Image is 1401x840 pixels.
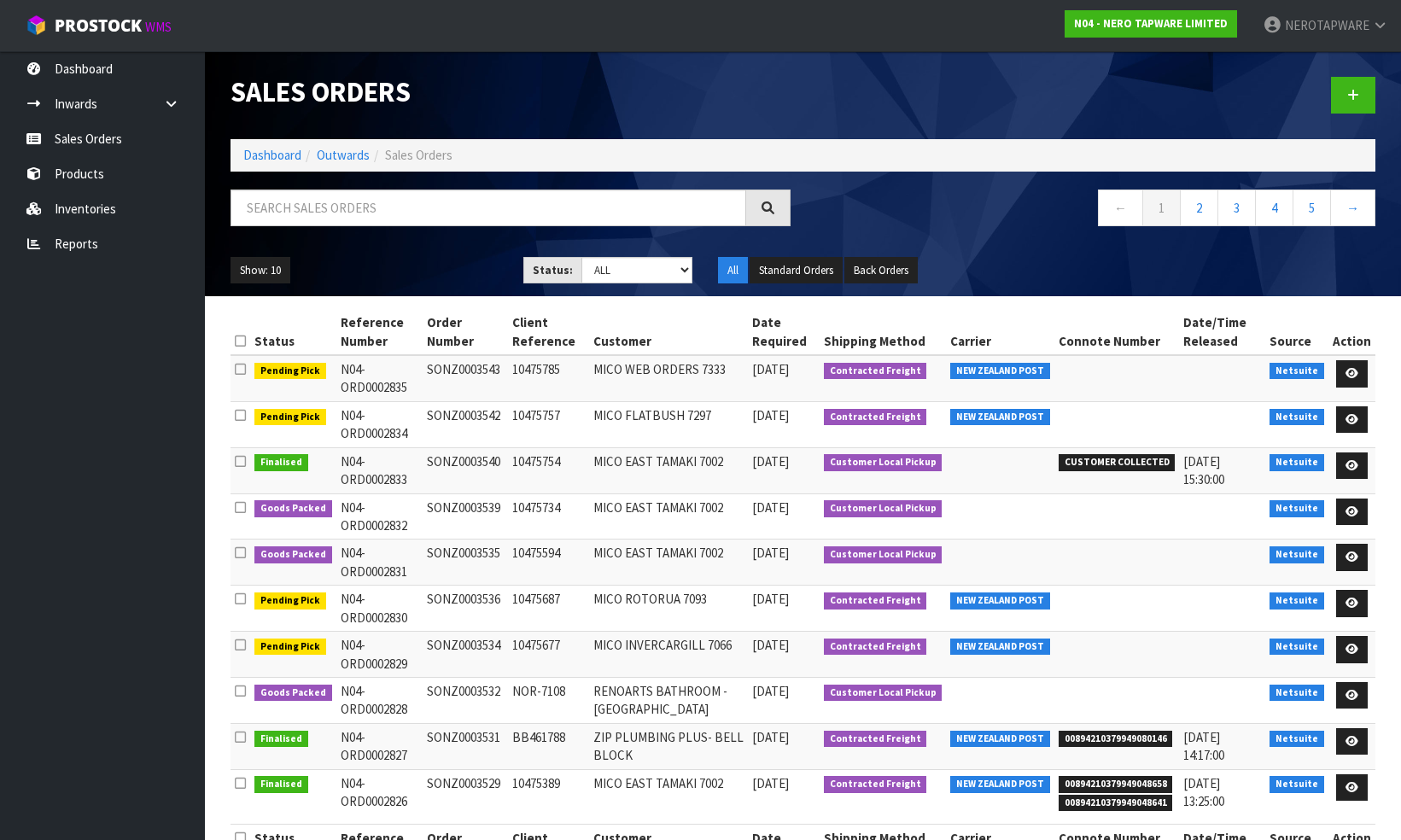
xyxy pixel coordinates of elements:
[718,257,748,284] button: All
[250,309,336,355] th: Status
[423,723,507,769] td: SONZ0003531
[589,355,748,401] td: MICO WEB ORDERS 7333
[254,592,326,610] span: Pending Pick
[533,263,573,277] strong: Status:
[508,769,590,824] td: 10475389
[950,409,1050,426] span: NEW ZEALAND POST
[254,454,308,471] span: Finalised
[1217,190,1256,226] a: 3
[946,309,1054,355] th: Carrier
[423,447,507,493] td: SONZ0003540
[508,723,590,769] td: BB461788
[589,632,748,678] td: MICO INVERCARGILL 7066
[508,401,590,447] td: 10475757
[254,500,332,517] span: Goods Packed
[1059,454,1176,471] span: CUSTOMER COLLECTED
[508,677,590,723] td: NOR-7108
[1059,795,1173,812] span: 00894210379949048641
[589,586,748,632] td: MICO ROTORUA 7093
[1270,639,1324,656] span: Netsuite
[824,639,927,656] span: Contracted Freight
[1059,776,1173,793] span: 00894210379949048658
[1270,409,1324,426] span: Netsuite
[1183,775,1224,809] span: [DATE] 13:25:00
[254,685,332,702] span: Goods Packed
[589,447,748,493] td: MICO EAST TAMAKI 7002
[145,19,172,35] small: WMS
[950,363,1050,380] span: NEW ZEALAND POST
[1270,363,1324,380] span: Netsuite
[824,776,927,793] span: Contracted Freight
[824,409,927,426] span: Contracted Freight
[752,775,789,791] span: [DATE]
[950,592,1050,610] span: NEW ZEALAND POST
[231,257,290,284] button: Show: 10
[336,586,423,632] td: N04-ORD0002830
[1255,190,1293,226] a: 4
[816,190,1376,231] nav: Page navigation
[423,309,507,355] th: Order Number
[336,632,423,678] td: N04-ORD0002829
[243,147,301,163] a: Dashboard
[254,409,326,426] span: Pending Pick
[589,401,748,447] td: MICO FLATBUSH 7297
[589,723,748,769] td: ZIP PLUMBING PLUS- BELL BLOCK
[1270,685,1324,702] span: Netsuite
[1270,731,1324,748] span: Netsuite
[752,361,789,377] span: [DATE]
[1328,309,1375,355] th: Action
[950,731,1050,748] span: NEW ZEALAND POST
[820,309,947,355] th: Shipping Method
[26,15,47,36] img: cube-alt.png
[508,586,590,632] td: 10475687
[752,637,789,653] span: [DATE]
[752,499,789,516] span: [DATE]
[1270,776,1324,793] span: Netsuite
[750,257,843,284] button: Standard Orders
[336,447,423,493] td: N04-ORD0002833
[824,685,943,702] span: Customer Local Pickup
[589,493,748,540] td: MICO EAST TAMAKI 7002
[508,447,590,493] td: 10475754
[824,500,943,517] span: Customer Local Pickup
[824,731,927,748] span: Contracted Freight
[589,540,748,586] td: MICO EAST TAMAKI 7002
[423,401,507,447] td: SONZ0003542
[752,683,789,699] span: [DATE]
[1179,309,1265,355] th: Date/Time Released
[1074,16,1228,31] strong: N04 - NERO TAPWARE LIMITED
[589,677,748,723] td: RENOARTS BATHROOM - [GEOGRAPHIC_DATA]
[950,776,1050,793] span: NEW ZEALAND POST
[1054,309,1180,355] th: Connote Number
[254,363,326,380] span: Pending Pick
[752,545,789,561] span: [DATE]
[254,546,332,563] span: Goods Packed
[336,309,423,355] th: Reference Number
[589,769,748,824] td: MICO EAST TAMAKI 7002
[589,309,748,355] th: Customer
[423,586,507,632] td: SONZ0003536
[508,632,590,678] td: 10475677
[1180,190,1218,226] a: 2
[231,77,791,108] h1: Sales Orders
[752,729,789,745] span: [DATE]
[752,407,789,423] span: [DATE]
[824,363,927,380] span: Contracted Freight
[336,540,423,586] td: N04-ORD0002831
[824,454,943,471] span: Customer Local Pickup
[423,355,507,401] td: SONZ0003543
[1183,729,1224,763] span: [DATE] 14:17:00
[1059,731,1173,748] span: 00894210379949080146
[1098,190,1143,226] a: ←
[508,540,590,586] td: 10475594
[508,493,590,540] td: 10475734
[1270,500,1324,517] span: Netsuite
[423,493,507,540] td: SONZ0003539
[317,147,370,163] a: Outwards
[1270,546,1324,563] span: Netsuite
[748,309,819,355] th: Date Required
[231,190,746,226] input: Search sales orders
[385,147,452,163] span: Sales Orders
[824,592,927,610] span: Contracted Freight
[824,546,943,563] span: Customer Local Pickup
